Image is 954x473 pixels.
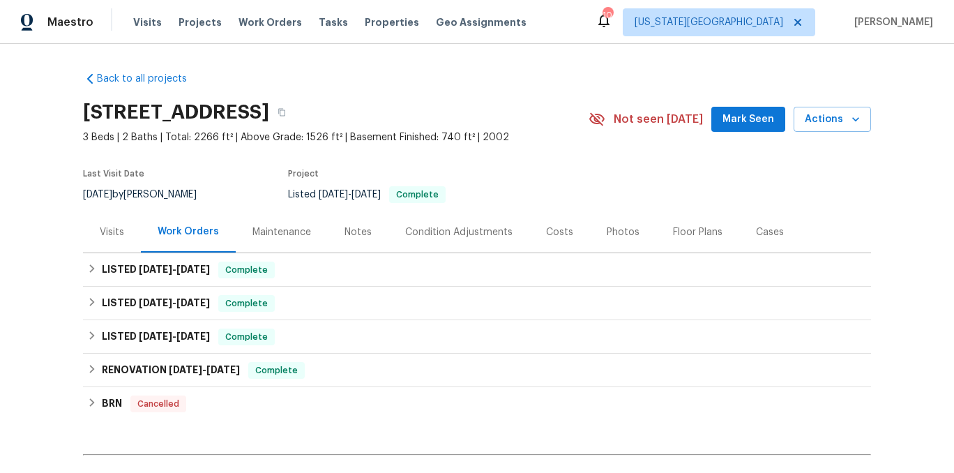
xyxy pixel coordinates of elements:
span: Maestro [47,15,93,29]
h6: BRN [102,396,122,412]
h6: LISTED [102,262,210,278]
span: [US_STATE][GEOGRAPHIC_DATA] [635,15,783,29]
span: [DATE] [319,190,348,200]
h6: LISTED [102,295,210,312]
div: Maintenance [252,225,311,239]
span: Not seen [DATE] [614,112,703,126]
span: Cancelled [132,397,185,411]
span: Complete [220,263,273,277]
span: Actions [805,111,860,128]
span: Visits [133,15,162,29]
span: 3 Beds | 2 Baths | Total: 2266 ft² | Above Grade: 1526 ft² | Basement Finished: 740 ft² | 2002 [83,130,589,144]
div: Photos [607,225,639,239]
div: Work Orders [158,225,219,239]
span: [DATE] [176,298,210,308]
span: [DATE] [139,264,172,274]
div: RENOVATION [DATE]-[DATE]Complete [83,354,871,387]
span: [DATE] [169,365,202,375]
span: [PERSON_NAME] [849,15,933,29]
div: Floor Plans [673,225,722,239]
span: Geo Assignments [436,15,527,29]
span: - [169,365,240,375]
button: Actions [794,107,871,133]
div: BRN Cancelled [83,387,871,421]
div: Costs [546,225,573,239]
div: LISTED [DATE]-[DATE]Complete [83,253,871,287]
span: Work Orders [238,15,302,29]
span: Complete [391,190,444,199]
span: Properties [365,15,419,29]
span: Project [288,170,319,178]
span: Complete [220,296,273,310]
div: LISTED [DATE]-[DATE]Complete [83,320,871,354]
div: by [PERSON_NAME] [83,186,213,203]
span: [DATE] [176,264,210,274]
span: [DATE] [83,190,112,200]
span: Last Visit Date [83,170,144,178]
h2: [STREET_ADDRESS] [83,105,269,119]
div: Condition Adjustments [405,225,513,239]
span: [DATE] [206,365,240,375]
span: Tasks [319,17,348,27]
span: - [139,298,210,308]
h6: LISTED [102,329,210,345]
span: [DATE] [351,190,381,200]
div: 10 [603,8,612,22]
span: Listed [288,190,446,200]
span: Complete [220,330,273,344]
span: Complete [250,363,303,377]
span: Projects [179,15,222,29]
button: Mark Seen [711,107,785,133]
div: LISTED [DATE]-[DATE]Complete [83,287,871,320]
span: - [319,190,381,200]
div: Cases [756,225,784,239]
a: Back to all projects [83,72,217,86]
span: Mark Seen [722,111,774,128]
span: [DATE] [176,331,210,341]
div: Visits [100,225,124,239]
div: Notes [344,225,372,239]
span: [DATE] [139,331,172,341]
span: [DATE] [139,298,172,308]
span: - [139,331,210,341]
h6: RENOVATION [102,362,240,379]
button: Copy Address [269,100,294,125]
span: - [139,264,210,274]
